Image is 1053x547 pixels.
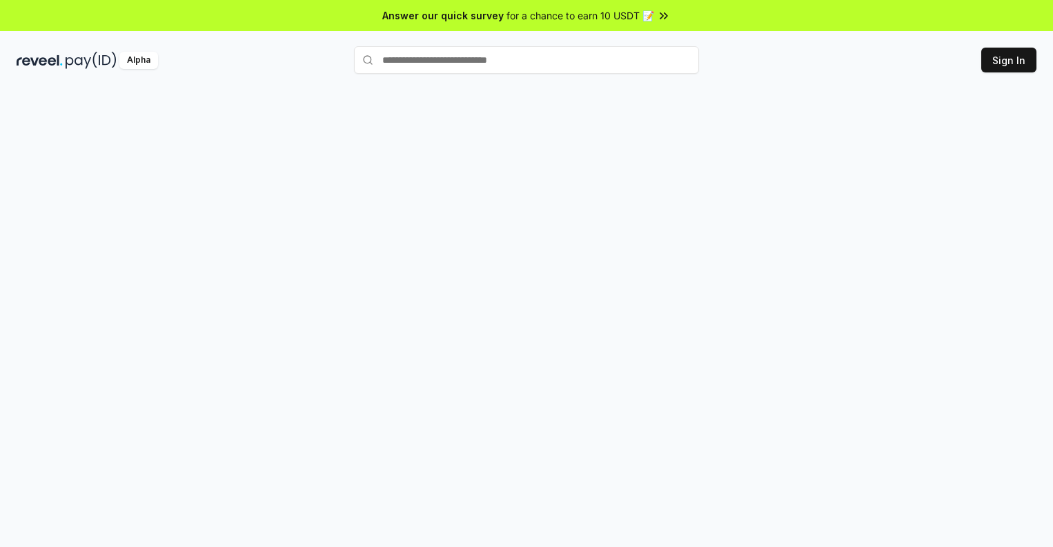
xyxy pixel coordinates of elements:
[981,48,1036,72] button: Sign In
[382,8,504,23] span: Answer our quick survey
[66,52,117,69] img: pay_id
[119,52,158,69] div: Alpha
[506,8,654,23] span: for a chance to earn 10 USDT 📝
[17,52,63,69] img: reveel_dark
